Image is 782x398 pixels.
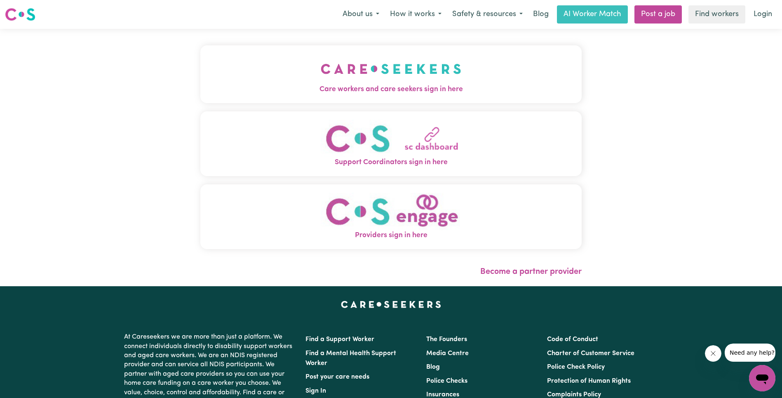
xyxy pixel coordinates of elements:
button: Care workers and care seekers sign in here [200,45,582,103]
a: Post your care needs [305,374,369,380]
img: Careseekers logo [5,7,35,22]
iframe: Close message [705,345,721,362]
a: AI Worker Match [557,5,628,24]
a: Find a Support Worker [305,336,374,343]
a: Blog [528,5,554,24]
a: Insurances [426,391,459,398]
a: Find workers [688,5,745,24]
a: The Founders [426,336,467,343]
a: Sign In [305,388,326,394]
a: Post a job [634,5,682,24]
iframe: Message from company [725,344,775,362]
button: Support Coordinators sign in here [200,111,582,176]
span: Support Coordinators sign in here [200,157,582,168]
span: Providers sign in here [200,230,582,241]
a: Media Centre [426,350,469,357]
a: Login [749,5,777,24]
a: Police Check Policy [547,364,605,370]
a: Become a partner provider [480,268,582,276]
a: Protection of Human Rights [547,378,631,384]
a: Careseekers logo [5,5,35,24]
a: Complaints Policy [547,391,601,398]
a: Blog [426,364,440,370]
a: Code of Conduct [547,336,598,343]
button: About us [337,6,385,23]
button: How it works [385,6,447,23]
span: Care workers and care seekers sign in here [200,84,582,95]
iframe: Button to launch messaging window [749,365,775,391]
a: Charter of Customer Service [547,350,634,357]
button: Providers sign in here [200,184,582,249]
a: Find a Mental Health Support Worker [305,350,396,367]
button: Safety & resources [447,6,528,23]
a: Police Checks [426,378,467,384]
a: Careseekers home page [341,301,441,308]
